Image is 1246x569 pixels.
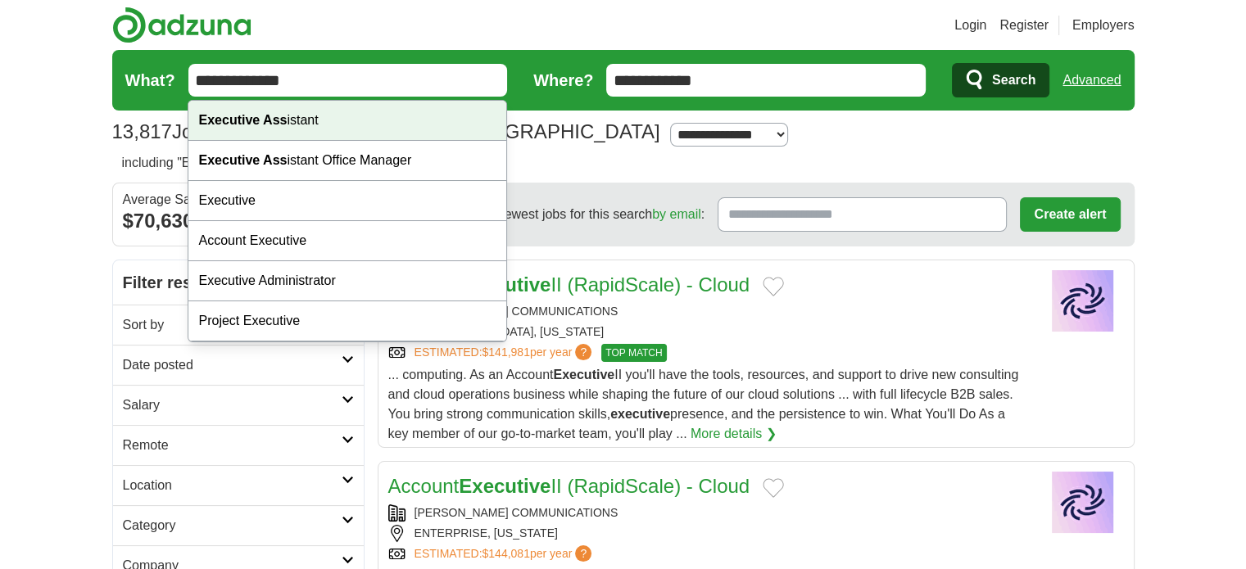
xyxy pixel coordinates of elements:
[188,221,506,261] div: Account Executive
[198,113,287,127] strong: Executive Ass
[553,368,614,382] strong: Executive
[123,476,342,495] h2: Location
[610,407,670,421] strong: executive
[1062,64,1121,97] a: Advanced
[123,206,354,236] div: $70,630
[388,368,1019,440] span: ... computing. As an Account II you'll have the tools, resources, and support to drive new consul...
[992,64,1035,97] span: Search
[415,545,596,562] a: ESTIMATED:$144,081per year?
[575,344,591,360] span: ?
[188,261,506,301] div: Executive Administrator
[388,273,750,296] a: AccountExecutiveII (RapidScale) - Cloud
[188,101,506,141] div: istant
[415,344,596,362] a: ESTIMATED:$141,981per year?
[388,504,1029,522] div: [PERSON_NAME] COMMUNICATIONS
[388,303,1029,320] div: [PERSON_NAME] COMMUNICATIONS
[691,424,777,444] a: More details ❯
[123,355,342,375] h2: Date posted
[113,305,364,345] a: Sort by
[999,16,1049,35] a: Register
[388,475,750,497] a: AccountExecutiveII (RapidScale) - Cloud
[123,193,354,206] div: Average Salary
[459,475,551,497] strong: Executive
[113,345,364,385] a: Date posted
[652,207,701,221] a: by email
[482,345,529,359] span: $141,981
[113,465,364,505] a: Location
[601,344,666,362] span: TOP MATCH
[388,323,1029,341] div: [GEOGRAPHIC_DATA], [US_STATE]
[198,153,287,167] strong: Executive Ass
[1020,197,1120,232] button: Create alert
[533,68,593,93] label: Where?
[113,260,364,305] h2: Filter results
[388,525,1029,542] div: ENTERPRISE, [US_STATE]
[112,7,251,43] img: Adzuna logo
[188,141,506,181] div: istant Office Manager
[123,395,342,415] h2: Salary
[763,478,784,498] button: Add to favorite jobs
[1042,472,1124,533] img: Company logo
[188,301,506,341] div: Project Executive
[954,16,986,35] a: Login
[113,385,364,425] a: Salary
[122,153,378,173] h2: including "Executive" or "Assistant"
[952,63,1049,97] button: Search
[424,205,705,224] span: Receive the newest jobs for this search :
[575,545,591,562] span: ?
[763,277,784,296] button: Add to favorite jobs
[188,181,506,221] div: Executive
[113,505,364,545] a: Category
[1072,16,1135,35] a: Employers
[1042,270,1124,332] img: Company logo
[123,436,342,455] h2: Remote
[125,68,175,93] label: What?
[123,516,342,535] h2: Category
[112,117,172,147] span: 13,817
[123,315,342,335] h2: Sort by
[112,120,660,142] h1: Jobs in [GEOGRAPHIC_DATA], [GEOGRAPHIC_DATA]
[482,547,529,560] span: $144,081
[113,425,364,465] a: Remote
